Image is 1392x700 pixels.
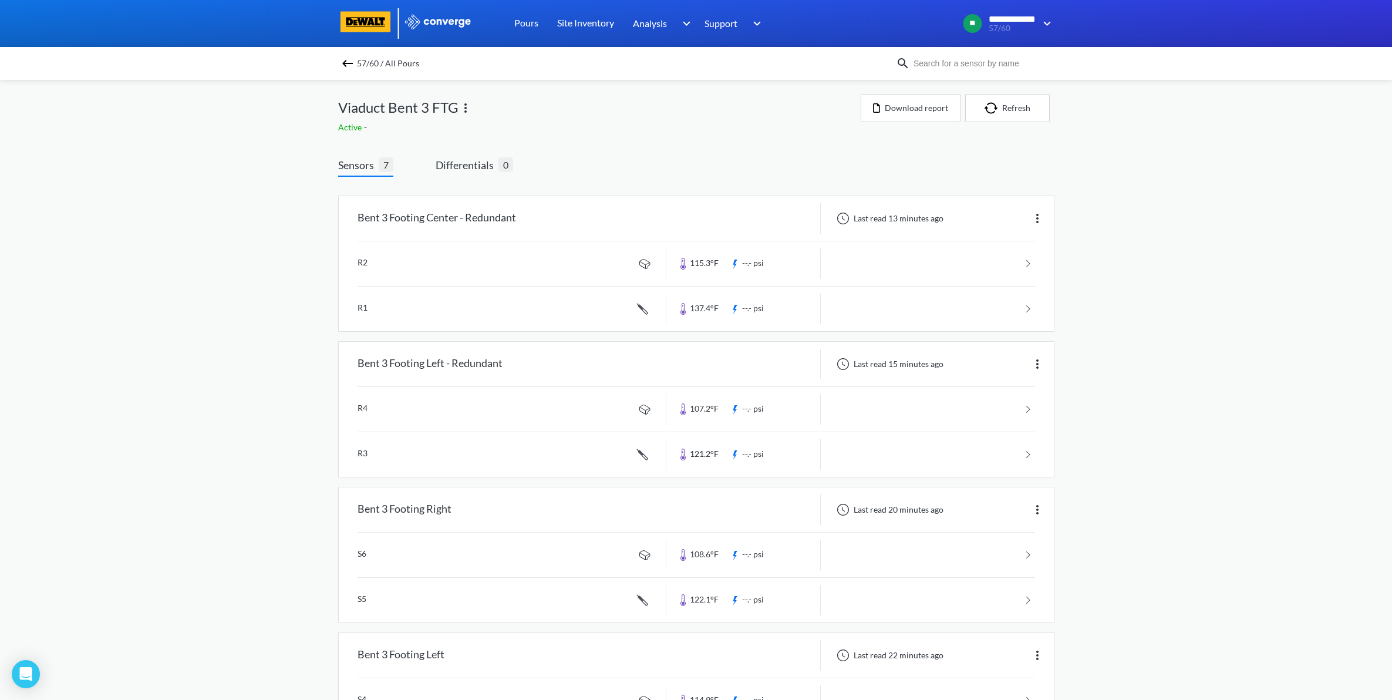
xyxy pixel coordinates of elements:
span: 57/60 / All Pours [357,55,419,72]
div: Bent 3 Footing Center - Redundant [358,203,516,234]
span: Sensors [338,157,379,173]
div: Open Intercom Messenger [12,660,40,688]
img: more.svg [1030,503,1044,517]
span: Viaduct Bent 3 FTG [338,96,459,119]
img: icon-file.svg [873,103,880,113]
div: Bent 3 Footing Left - Redundant [358,349,503,379]
div: Bent 3 Footing Left [358,640,444,671]
img: more.svg [459,101,473,115]
div: Last read 22 minutes ago [830,648,947,662]
img: logo-dewalt.svg [338,11,393,32]
div: Last read 15 minutes ago [830,357,947,371]
button: Download report [861,94,960,122]
span: 0 [498,157,513,172]
img: logo_ewhite.svg [404,14,472,29]
img: backspace.svg [341,56,355,70]
span: Differentials [436,157,498,173]
span: Active [338,122,364,132]
span: - [364,122,369,132]
img: icon-refresh.svg [985,102,1002,114]
img: downArrow.svg [746,16,764,31]
button: Refresh [965,94,1050,122]
div: Bent 3 Footing Right [358,494,451,525]
span: Support [705,16,737,31]
span: 7 [379,157,393,172]
img: more.svg [1030,211,1044,226]
div: Last read 13 minutes ago [830,211,947,226]
img: more.svg [1030,357,1044,371]
img: more.svg [1030,648,1044,662]
img: downArrow.svg [675,16,693,31]
img: downArrow.svg [1036,16,1054,31]
input: Search for a sensor by name [910,57,1052,70]
img: icon-search.svg [896,56,910,70]
span: Analysis [633,16,667,31]
div: Last read 20 minutes ago [830,503,947,517]
span: 57/60 [989,24,1036,33]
